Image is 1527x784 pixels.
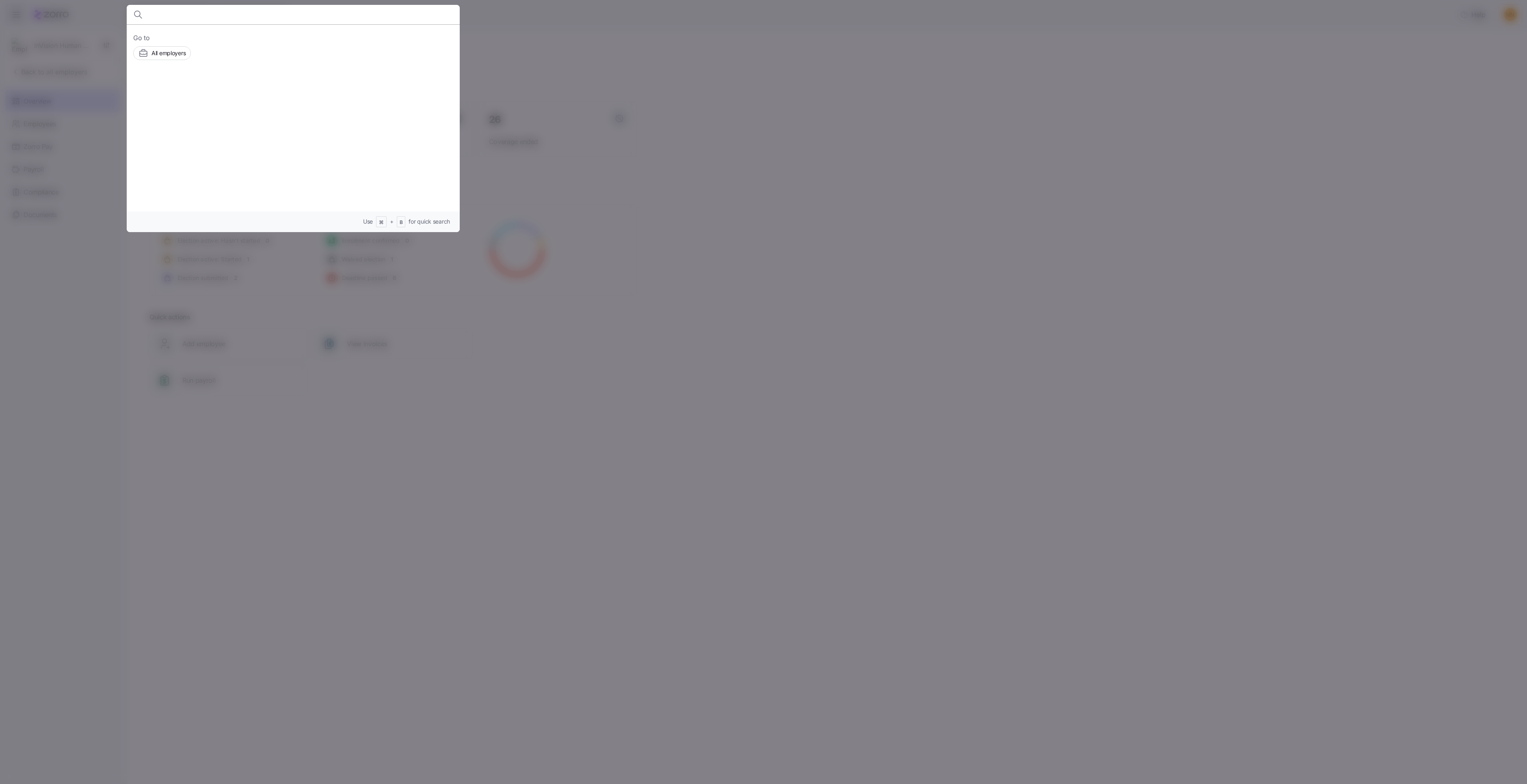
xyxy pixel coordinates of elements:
[151,49,186,57] span: All employers
[363,218,373,226] span: Use
[379,219,384,226] span: ⌘
[409,218,450,226] span: for quick search
[390,218,394,226] span: +
[133,46,191,60] button: All employers
[133,33,453,43] span: Go to
[400,219,403,226] span: B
